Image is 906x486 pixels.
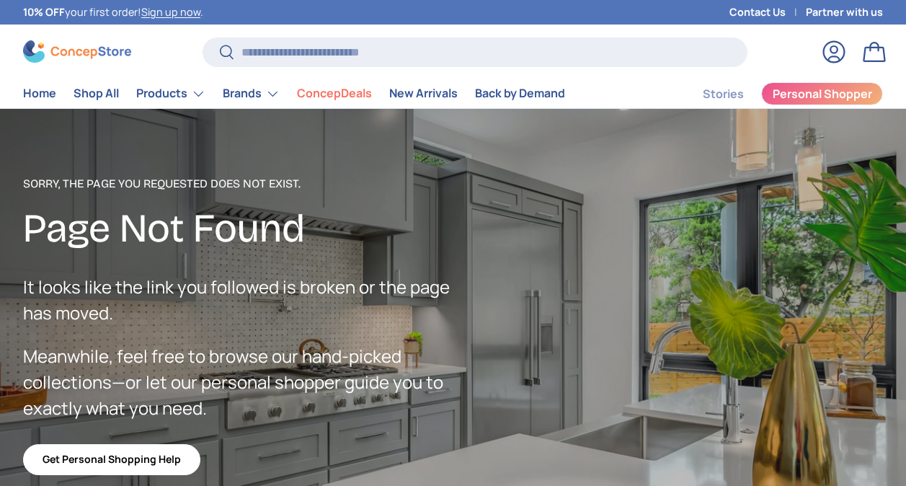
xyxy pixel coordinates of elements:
img: ConcepStore [23,40,131,63]
a: New Arrivals [389,79,458,107]
nav: Secondary [668,79,883,108]
h2: Page Not Found [23,204,453,254]
summary: Products [128,79,214,108]
a: Home [23,79,56,107]
a: Personal Shopper [761,82,883,105]
p: your first order! . [23,4,203,20]
a: Shop All [74,79,119,107]
a: Get Personal Shopping Help [23,444,200,475]
p: Sorry, the page you requested does not exist. [23,175,453,193]
a: Sign up now [141,5,200,19]
a: Products [136,79,205,108]
summary: Brands [214,79,288,108]
a: Contact Us [729,4,806,20]
nav: Primary [23,79,565,108]
a: ConcepDeals [297,79,372,107]
a: Partner with us [806,4,883,20]
span: Personal Shopper [773,88,872,100]
strong: 10% OFF [23,5,65,19]
a: Brands [223,79,280,108]
p: Meanwhile, feel free to browse our hand-picked collections—or let our personal shopper guide you ... [23,343,453,421]
p: It looks like the link you followed is broken or the page has moved. [23,274,453,326]
a: Back by Demand [475,79,565,107]
a: Stories [703,80,744,108]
